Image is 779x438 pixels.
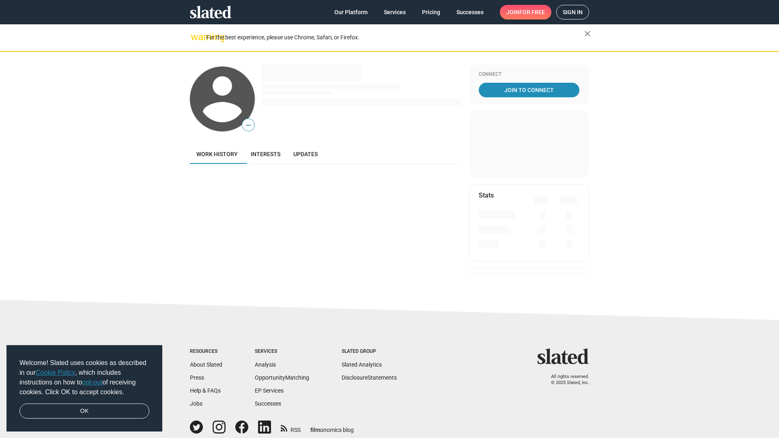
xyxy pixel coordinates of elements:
[19,404,149,419] a: dismiss cookie message
[196,151,238,157] span: Work history
[450,5,490,19] a: Successes
[334,5,368,19] span: Our Platform
[342,361,382,368] a: Slated Analytics
[251,151,280,157] span: Interests
[310,420,354,434] a: filmonomics blog
[377,5,412,19] a: Services
[328,5,374,19] a: Our Platform
[456,5,484,19] span: Successes
[19,358,149,397] span: Welcome! Slated uses cookies as described in our , which includes instructions on how to of recei...
[310,427,320,433] span: film
[519,5,545,19] span: for free
[281,421,301,434] a: RSS
[415,5,447,19] a: Pricing
[480,83,578,97] span: Join To Connect
[255,348,309,355] div: Services
[190,387,221,394] a: Help & FAQs
[244,144,287,164] a: Interests
[190,374,204,381] a: Press
[190,348,222,355] div: Resources
[287,144,324,164] a: Updates
[542,374,589,386] p: All rights reserved. © 2025 Slated, Inc.
[255,374,309,381] a: OpportunityMatching
[242,120,254,131] span: —
[384,5,406,19] span: Services
[342,374,397,381] a: DisclosureStatements
[506,5,545,19] span: Join
[255,361,276,368] a: Analysis
[479,71,579,78] div: Connect
[293,151,318,157] span: Updates
[82,379,103,386] a: opt-out
[190,144,244,164] a: Work history
[479,191,494,200] mat-card-title: Stats
[190,400,202,407] a: Jobs
[36,369,75,376] a: Cookie Policy
[255,400,281,407] a: Successes
[479,83,579,97] a: Join To Connect
[342,348,397,355] div: Slated Group
[563,5,583,19] span: Sign in
[6,345,162,432] div: cookieconsent
[422,5,440,19] span: Pricing
[500,5,551,19] a: Joinfor free
[583,29,592,39] mat-icon: close
[206,32,584,43] div: For the best experience, please use Chrome, Safari, or Firefox.
[191,32,200,42] mat-icon: warning
[255,387,284,394] a: EP Services
[556,5,589,19] a: Sign in
[190,361,222,368] a: About Slated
